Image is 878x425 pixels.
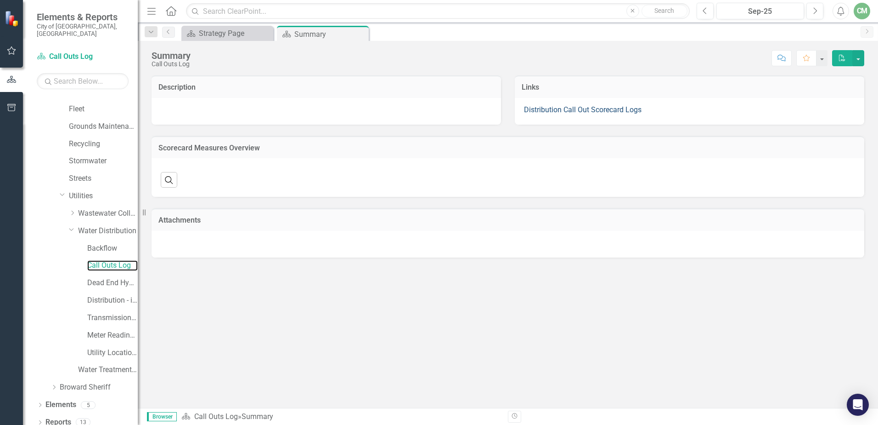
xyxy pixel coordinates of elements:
div: Summary [242,412,273,421]
a: Broward Sheriff [60,382,138,393]
h3: Attachments [158,216,857,224]
a: Stormwater [69,156,138,167]
a: Distribution - inactive scorecard (combined with transmission in [DATE]) [87,295,138,306]
a: Water Treatment Plant [78,365,138,375]
div: Sep-25 [720,6,801,17]
img: ClearPoint Strategy [5,10,21,26]
a: Utilities [69,191,138,201]
div: 5 [81,401,96,409]
div: Summary [152,51,191,61]
div: Open Intercom Messenger [847,394,869,416]
a: Recycling [69,139,138,149]
span: Elements & Reports [37,11,129,23]
h3: Scorecard Measures Overview [158,144,857,152]
button: Search [642,5,687,17]
button: CM [854,3,870,19]
a: Strategy Page [184,28,271,39]
input: Search Below... [37,73,129,89]
a: Call Outs Log [194,412,238,421]
button: Sep-25 [716,3,804,19]
a: Distribution Call Out Scorecard Logs [524,105,642,114]
div: Summary [294,29,366,40]
a: Grounds Maintenance [69,121,138,132]
a: Utility Location Requests [87,348,138,358]
a: Meter Reading ([PERSON_NAME]) [87,330,138,341]
div: Strategy Page [199,28,271,39]
a: Wastewater Collection [78,208,138,219]
h3: Links [522,83,857,92]
small: City of [GEOGRAPHIC_DATA], [GEOGRAPHIC_DATA] [37,23,129,38]
div: » [181,412,501,422]
input: Search ClearPoint... [186,3,690,19]
h3: Description [158,83,494,92]
a: Elements [45,400,76,410]
a: Transmission and Distribution [87,313,138,323]
a: Call Outs Log [37,52,129,62]
span: Search [654,7,674,14]
a: Water Distribution [78,226,138,236]
a: Call Outs Log [87,260,138,271]
a: Fleet [69,104,138,115]
a: Dead End Hydrant Flushing Log [87,278,138,288]
a: Streets [69,173,138,184]
a: Backflow [87,243,138,254]
span: Browser [147,412,177,421]
div: Call Outs Log [152,61,191,68]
